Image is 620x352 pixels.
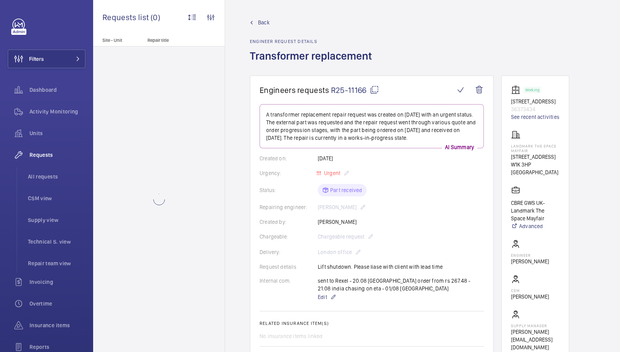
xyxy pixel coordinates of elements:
[260,85,329,95] span: Engineers requests
[511,85,523,94] img: elevator.svg
[511,293,549,300] p: [PERSON_NAME]
[511,323,559,328] p: Supply manager
[260,321,484,326] h2: Related insurance item(s)
[29,108,85,115] span: Activity Monitoring
[511,161,559,176] p: W1K 3HP [GEOGRAPHIC_DATA]
[511,98,559,105] p: [STREET_ADDRESS]
[511,222,559,230] a: Advanced
[102,12,151,22] span: Requests list
[28,238,85,246] span: Technical S. view
[250,49,377,76] h1: Transformer replacement
[147,38,199,43] p: Repair title
[318,293,327,301] span: Edit
[511,253,549,258] p: Engineer
[29,300,85,307] span: Overtime
[28,216,85,224] span: Supply view
[28,259,85,267] span: Repair team view
[28,194,85,202] span: CSM view
[29,55,44,63] span: Filters
[511,199,559,222] p: CBRE GWS UK- Landmark The Space Mayfair
[29,321,85,329] span: Insurance items
[511,328,559,351] p: [PERSON_NAME][EMAIL_ADDRESS][DOMAIN_NAME]
[511,113,559,121] a: See recent activities
[511,288,549,293] p: CSM
[511,153,559,161] p: [STREET_ADDRESS]
[29,151,85,159] span: Requests
[331,85,379,95] span: R25-11166
[8,50,85,68] button: Filters
[93,38,144,43] p: Site - Unit
[442,143,477,151] p: AI Summary
[29,343,85,351] span: Reports
[266,111,477,142] p: A transformer replacement repair request was created on [DATE] with an urgent status. The externa...
[29,278,85,286] span: Invoicing
[29,129,85,137] span: Units
[29,86,85,94] span: Dashboard
[258,19,270,26] span: Back
[511,144,559,153] p: Landmark The Space Mayfair
[250,39,377,44] h2: Engineer request details
[525,89,539,91] p: Working
[511,258,549,265] p: [PERSON_NAME]
[511,105,559,113] p: 36373434
[28,173,85,180] span: All requests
